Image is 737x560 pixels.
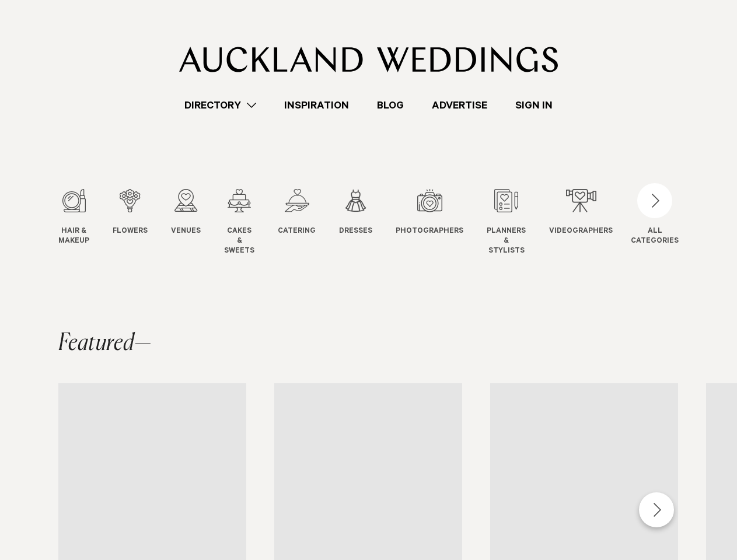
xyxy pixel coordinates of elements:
span: Venues [171,227,201,237]
a: Blog [363,97,418,113]
swiper-slide: 1 / 12 [58,189,113,256]
a: Catering [278,189,316,237]
img: Auckland Weddings Logo [179,47,558,72]
a: Inspiration [270,97,363,113]
swiper-slide: 3 / 12 [171,189,224,256]
a: Flowers [113,189,148,237]
span: Videographers [549,227,613,237]
swiper-slide: 2 / 12 [113,189,171,256]
a: Directory [170,97,270,113]
span: Cakes & Sweets [224,227,254,256]
span: Planners & Stylists [487,227,526,256]
a: Videographers [549,189,613,237]
span: Hair & Makeup [58,227,89,247]
span: Dresses [339,227,372,237]
h2: Featured [58,332,152,355]
span: Catering [278,227,316,237]
div: ALL CATEGORIES [631,227,679,247]
swiper-slide: 8 / 12 [487,189,549,256]
a: Cakes & Sweets [224,189,254,256]
a: Hair & Makeup [58,189,89,247]
span: Photographers [396,227,463,237]
a: Dresses [339,189,372,237]
a: Sign In [501,97,567,113]
a: Planners & Stylists [487,189,526,256]
span: Flowers [113,227,148,237]
a: Photographers [396,189,463,237]
a: Venues [171,189,201,237]
button: ALLCATEGORIES [631,189,679,244]
swiper-slide: 5 / 12 [278,189,339,256]
swiper-slide: 4 / 12 [224,189,278,256]
swiper-slide: 7 / 12 [396,189,487,256]
swiper-slide: 6 / 12 [339,189,396,256]
swiper-slide: 9 / 12 [549,189,636,256]
a: Advertise [418,97,501,113]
